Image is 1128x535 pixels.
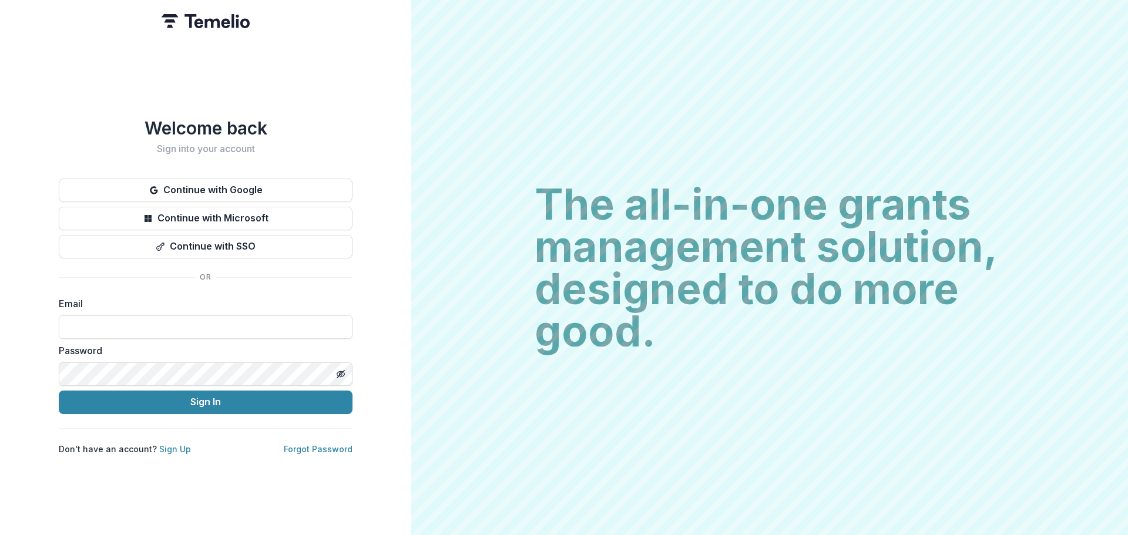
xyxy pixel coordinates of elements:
h2: Sign into your account [59,143,352,154]
a: Sign Up [159,444,191,454]
label: Password [59,344,345,358]
a: Forgot Password [284,444,352,454]
button: Continue with Microsoft [59,207,352,230]
button: Sign In [59,391,352,414]
label: Email [59,297,345,311]
h1: Welcome back [59,117,352,139]
img: Temelio [162,14,250,28]
button: Continue with Google [59,179,352,202]
button: Continue with SSO [59,235,352,258]
p: Don't have an account? [59,443,191,455]
button: Toggle password visibility [331,365,350,383]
